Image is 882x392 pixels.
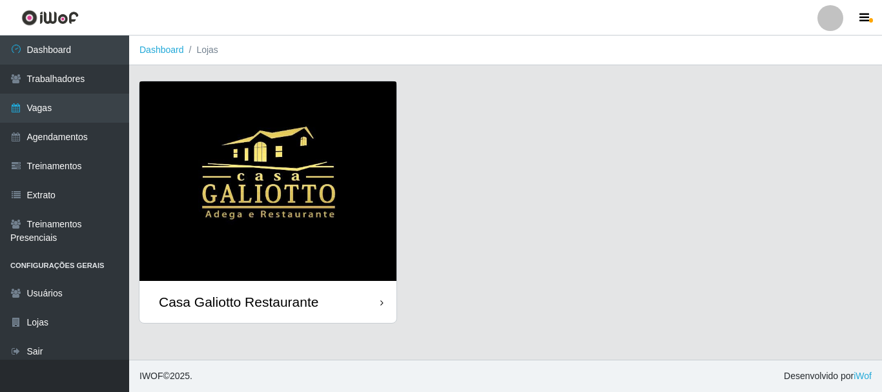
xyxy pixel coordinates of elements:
a: iWof [854,371,872,381]
img: cardImg [139,81,396,281]
a: Casa Galiotto Restaurante [139,81,396,323]
nav: breadcrumb [129,36,882,65]
img: CoreUI Logo [21,10,79,26]
span: IWOF [139,371,163,381]
li: Lojas [184,43,218,57]
span: © 2025 . [139,369,192,383]
div: Casa Galiotto Restaurante [159,294,318,310]
a: Dashboard [139,45,184,55]
span: Desenvolvido por [784,369,872,383]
